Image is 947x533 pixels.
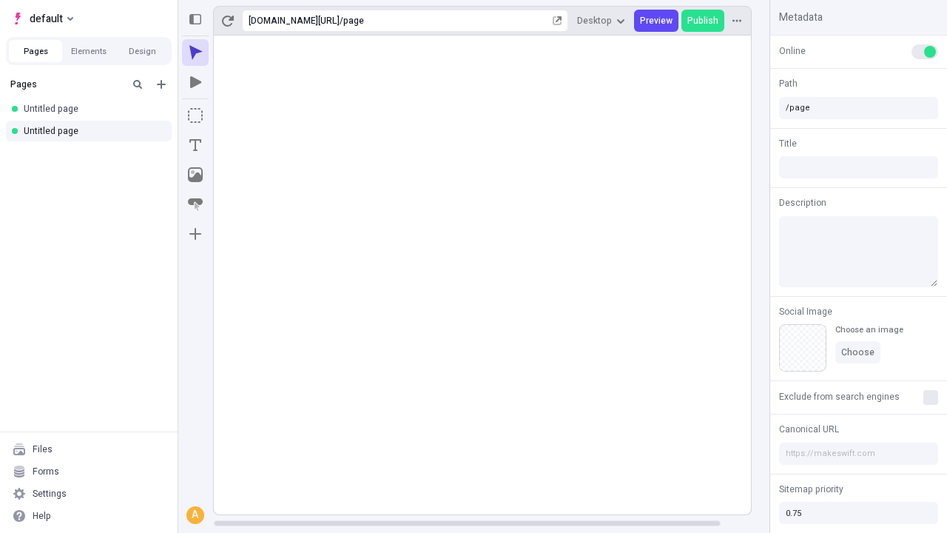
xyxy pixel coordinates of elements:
[835,324,903,335] div: Choose an image
[841,346,874,358] span: Choose
[188,508,203,523] div: A
[249,15,340,27] div: [URL][DOMAIN_NAME]
[779,390,900,403] span: Exclude from search engines
[779,305,832,318] span: Social Image
[577,15,612,27] span: Desktop
[571,10,631,32] button: Desktop
[24,125,160,137] div: Untitled page
[33,510,51,522] div: Help
[30,10,63,27] span: default
[182,191,209,218] button: Button
[10,78,123,90] div: Pages
[779,137,797,150] span: Title
[687,15,718,27] span: Publish
[634,10,678,32] button: Preview
[779,443,938,465] input: https://makeswift.com
[24,103,160,115] div: Untitled page
[182,161,209,188] button: Image
[115,40,169,62] button: Design
[779,77,798,90] span: Path
[62,40,115,62] button: Elements
[152,76,170,93] button: Add new
[182,132,209,158] button: Text
[779,423,839,436] span: Canonical URL
[779,196,826,209] span: Description
[33,488,67,500] div: Settings
[340,15,343,27] div: /
[343,15,550,27] div: page
[182,102,209,129] button: Box
[33,443,53,455] div: Files
[681,10,724,32] button: Publish
[33,466,59,477] div: Forms
[9,40,62,62] button: Pages
[779,483,843,496] span: Sitemap priority
[640,15,673,27] span: Preview
[6,7,79,30] button: Select site
[779,44,806,58] span: Online
[835,341,880,363] button: Choose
